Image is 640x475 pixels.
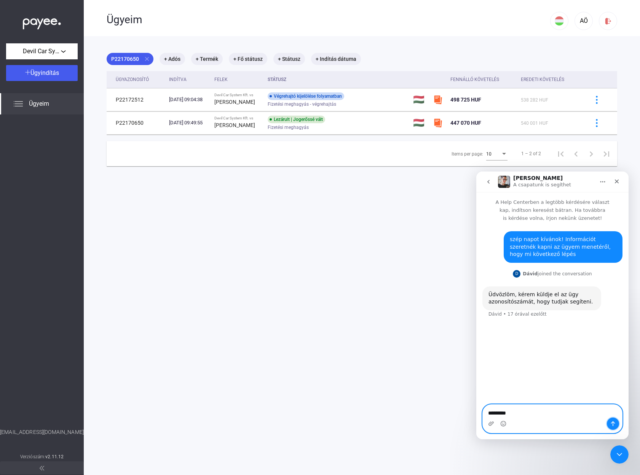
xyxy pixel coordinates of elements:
[25,70,30,75] img: plus-white.svg
[450,75,515,84] div: Fennálló követelés
[604,17,612,25] img: logout-red
[169,96,208,103] div: [DATE] 09:04:38
[410,111,430,134] td: 🇭🇺
[486,151,492,157] span: 10
[191,53,223,65] mat-chip: + Termék
[599,12,617,30] button: logout-red
[575,12,593,30] button: AÖ
[144,56,150,62] mat-icon: close
[214,93,262,97] div: Devil Car System Kft. vs
[452,149,483,159] div: Items per page:
[14,99,23,108] img: list.svg
[521,75,579,84] div: Eredeti követelés
[311,53,361,65] mat-chip: + Indítás dátuma
[521,149,541,158] div: 1 – 2 of 2
[40,466,44,470] img: arrow-double-left-grey.svg
[265,71,410,88] th: Státusz
[521,97,548,103] span: 538 282 HUF
[169,119,208,127] div: [DATE] 09:49:55
[30,69,59,76] span: Ügyindítás
[45,454,64,459] strong: v2.11.12
[107,13,550,26] div: Ügyeim
[229,53,267,65] mat-chip: + Fő státusz
[599,146,614,161] button: Last page
[593,119,601,127] img: more-blue
[107,111,166,134] td: P22170650
[268,123,309,132] span: Fizetési meghagyás
[550,12,568,30] button: HU
[433,95,442,104] img: szamlazzhu-mini
[273,53,305,65] mat-chip: + Státusz
[610,445,629,464] iframe: Intercom live chat
[450,75,499,84] div: Fennálló követelés
[433,118,442,127] img: szamlazzhu-mini
[107,53,153,65] mat-chip: P22170650
[169,75,208,84] div: Indítva
[553,146,568,161] button: First page
[23,14,61,30] img: white-payee-white-dot.svg
[29,99,49,108] span: Ügyeim
[268,100,336,109] span: Fizetési meghagyás - végrehajtás
[268,116,325,123] div: Lezárult | Jogerőssé vált
[268,92,344,100] div: Végrehajtó kijelölése folyamatban
[169,75,187,84] div: Indítva
[450,120,481,126] span: 447 070 HUF
[116,75,163,84] div: Ügyazonosító
[410,88,430,111] td: 🇭🇺
[214,122,255,128] strong: [PERSON_NAME]
[116,75,149,84] div: Ügyazonosító
[589,115,605,131] button: more-blue
[214,116,262,121] div: Devil Car System Kft. vs
[6,65,78,81] button: Ügyindítás
[160,53,185,65] mat-chip: + Adós
[589,92,605,108] button: more-blue
[521,75,564,84] div: Eredeti követelés
[584,146,599,161] button: Next page
[593,96,601,104] img: more-blue
[486,149,508,158] mat-select: Items per page:
[107,88,166,111] td: P22172512
[568,146,584,161] button: Previous page
[214,75,262,84] div: Felek
[577,16,590,25] div: AÖ
[521,121,548,126] span: 540 001 HUF
[555,16,564,25] img: HU
[214,75,228,84] div: Felek
[23,47,61,56] span: Devil Car System Kft.
[450,97,481,103] span: 498 725 HUF
[214,99,255,105] strong: [PERSON_NAME]
[476,172,629,439] iframe: Intercom live chat
[6,43,78,59] button: Devil Car System Kft.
